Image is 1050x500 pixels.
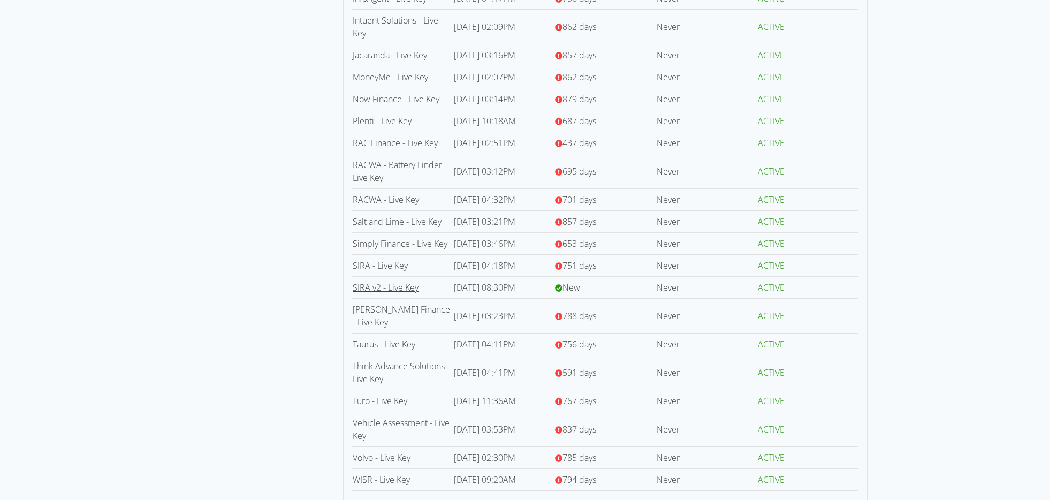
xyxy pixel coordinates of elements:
[758,21,785,33] span: ACTIVE
[562,452,596,464] span: 785 days
[657,71,680,83] span: Never
[454,137,515,149] span: [DATE] 02:51PM
[353,395,407,407] a: Turo - Live Key
[562,137,596,149] span: 437 days
[758,93,785,105] span: ACTIVE
[353,238,447,249] a: Simply Finance - Live Key
[353,71,428,83] a: MoneyMe - Live Key
[562,115,596,127] span: 687 days
[562,423,596,435] span: 837 days
[758,474,785,486] span: ACTIVE
[657,282,680,293] span: Never
[353,159,442,184] a: RACWA - Battery Finder Live Key
[562,71,596,83] span: 862 days
[454,452,515,464] span: [DATE] 02:30PM
[562,474,596,486] span: 794 days
[758,216,785,228] span: ACTIVE
[454,310,515,322] span: [DATE] 03:23PM
[454,165,515,177] span: [DATE] 03:12PM
[454,194,515,206] span: [DATE] 04:32PM
[657,367,680,378] span: Never
[758,165,785,177] span: ACTIVE
[657,310,680,322] span: Never
[454,93,515,105] span: [DATE] 03:14PM
[562,93,596,105] span: 879 days
[657,165,680,177] span: Never
[353,194,419,206] a: RACWA - Live Key
[353,137,438,149] a: RAC Finance - Live Key
[758,194,785,206] span: ACTIVE
[758,310,785,322] span: ACTIVE
[758,367,785,378] span: ACTIVE
[657,194,680,206] span: Never
[657,93,680,105] span: Never
[562,338,596,350] span: 756 days
[758,260,785,271] span: ACTIVE
[758,395,785,407] span: ACTIVE
[657,474,680,486] span: Never
[562,21,596,33] span: 862 days
[657,423,680,435] span: Never
[353,93,439,105] a: Now Finance - Live Key
[353,452,410,464] a: Volvo - Live Key
[562,395,596,407] span: 767 days
[657,260,680,271] span: Never
[353,216,442,228] a: Salt and Lime - Live Key
[353,260,408,271] a: SIRA - Live Key
[758,338,785,350] span: ACTIVE
[657,115,680,127] span: Never
[353,49,427,61] a: Jacaranda - Live Key
[454,260,515,271] span: [DATE] 04:18PM
[353,474,410,486] a: WISR - Live Key
[353,304,450,328] a: [PERSON_NAME] Finance - Live Key
[657,49,680,61] span: Never
[454,423,515,435] span: [DATE] 03:53PM
[562,367,596,378] span: 591 days
[657,338,680,350] span: Never
[454,21,515,33] span: [DATE] 02:09PM
[562,194,596,206] span: 701 days
[758,49,785,61] span: ACTIVE
[562,260,596,271] span: 751 days
[562,49,596,61] span: 857 days
[758,137,785,149] span: ACTIVE
[758,423,785,435] span: ACTIVE
[562,310,596,322] span: 788 days
[353,282,419,293] a: SIRA v2 - Live Key
[353,360,450,385] a: Think Advance Solutions - Live Key
[454,282,515,293] span: [DATE] 08:30PM
[562,165,596,177] span: 695 days
[758,452,785,464] span: ACTIVE
[454,71,515,83] span: [DATE] 02:07PM
[353,14,438,39] a: Intuent Solutions - Live Key
[454,49,515,61] span: [DATE] 03:16PM
[657,452,680,464] span: Never
[758,71,785,83] span: ACTIVE
[562,238,596,249] span: 653 days
[657,21,680,33] span: Never
[353,417,450,442] a: Vehicle Assessment - Live Key
[353,338,415,350] a: Taurus - Live Key
[657,137,680,149] span: Never
[758,115,785,127] span: ACTIVE
[454,238,515,249] span: [DATE] 03:46PM
[454,367,515,378] span: [DATE] 04:41PM
[758,282,785,293] span: ACTIVE
[657,216,680,228] span: Never
[758,238,785,249] span: ACTIVE
[454,474,516,486] span: [DATE] 09:20AM
[454,338,515,350] span: [DATE] 04:11PM
[454,216,515,228] span: [DATE] 03:21PM
[562,216,596,228] span: 857 days
[657,395,680,407] span: Never
[562,282,580,293] span: New
[454,115,516,127] span: [DATE] 10:18AM
[454,395,516,407] span: [DATE] 11:36AM
[353,115,412,127] a: Plenti - Live Key
[657,238,680,249] span: Never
